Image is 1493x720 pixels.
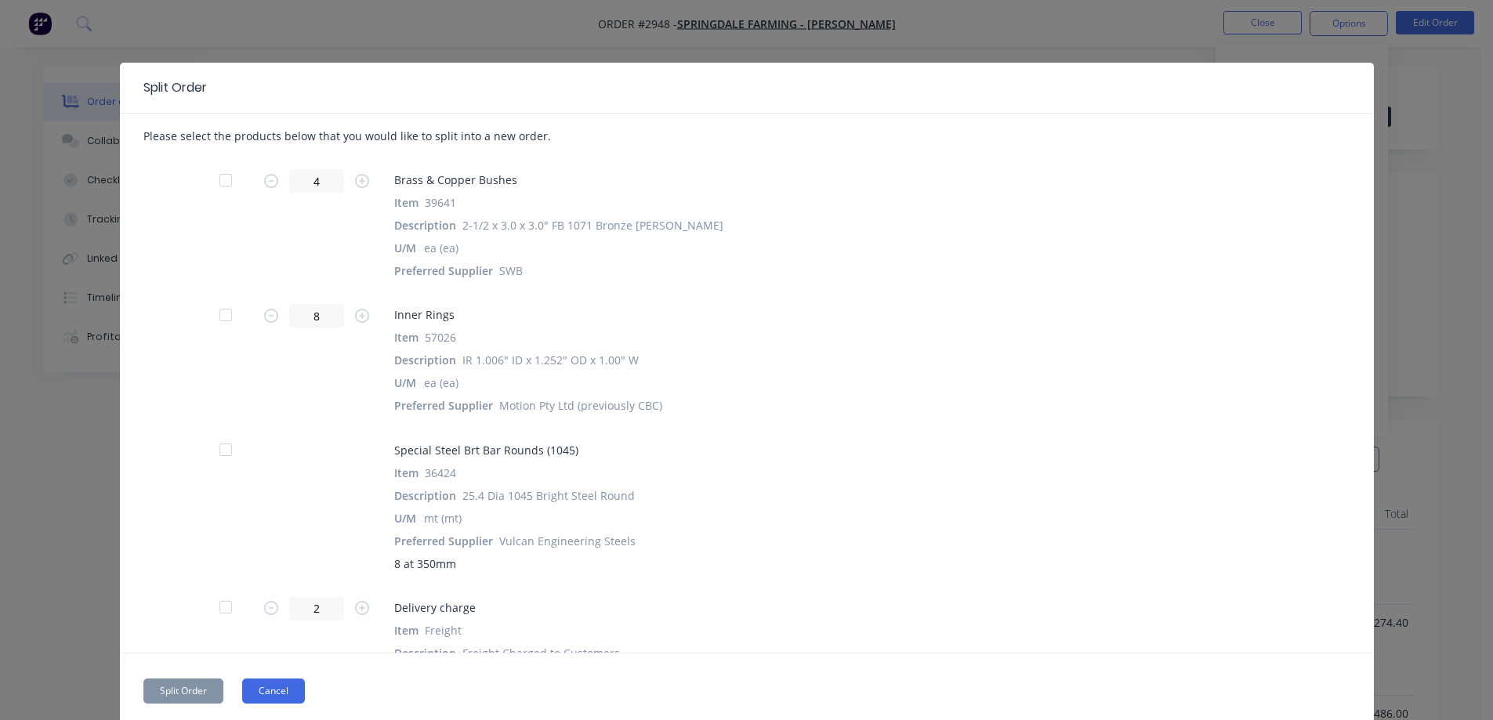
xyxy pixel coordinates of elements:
[394,194,419,211] div: Item
[424,374,458,391] div: ea (ea)
[394,622,419,639] div: Item
[424,240,458,256] div: ea (ea)
[394,599,476,616] span: Delivery charge
[462,217,723,233] div: 2-1/2 x 3.0 x 3.0" FB 1071 Bronze [PERSON_NAME]
[394,262,493,279] div: Preferred Supplier
[394,352,456,368] div: Description
[462,352,639,368] div: IR 1.006" ID x 1.252" OD x 1.00" W
[499,397,662,414] div: Motion Pty Ltd (previously CBC)
[143,678,223,704] button: Split Order
[143,128,1350,144] p: Please select the products below that you would like to split into a new order.
[394,555,456,572] span: 8 at 350mm
[394,329,419,346] div: Item
[425,465,456,481] div: 36424
[242,678,305,704] button: Cancel
[394,217,456,233] div: Description
[394,487,456,504] div: Description
[394,442,578,458] span: Special Steel Brt Bar Rounds (1045)
[394,645,456,661] div: Description
[425,194,456,211] div: 39641
[394,374,418,391] div: U/M
[394,510,418,526] div: U/M
[143,78,207,97] div: Split Order
[394,240,418,256] div: U/M
[425,622,462,639] div: Freight
[394,172,517,188] span: Brass & Copper Bushes
[425,329,456,346] div: 57026
[462,487,635,504] div: 25.4 Dia 1045 Bright Steel Round
[462,645,620,661] div: Freight Charged to Customers
[394,465,419,481] div: Item
[499,262,523,279] div: SWB
[394,306,455,323] span: Inner Rings
[394,533,493,549] div: Preferred Supplier
[424,510,462,526] div: mt (mt)
[499,533,636,549] div: Vulcan Engineering Steels
[394,397,493,414] div: Preferred Supplier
